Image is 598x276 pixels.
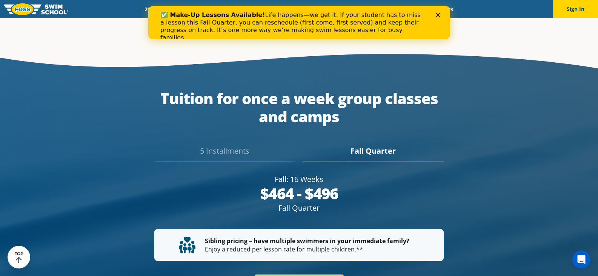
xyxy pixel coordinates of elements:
a: Blog [405,6,429,13]
a: Schools [185,6,217,13]
strong: Sibling pricing – have multiple swimmers in your immediate family? [205,237,409,245]
div: Close [287,7,295,11]
div: TOP [15,251,23,263]
div: Tuition for once a week group classes and camps [154,89,444,126]
div: 5 Installments [154,145,295,162]
div: Fall Quarter [154,203,444,213]
div: Fall: 16 Weeks [154,174,444,185]
a: Careers [429,6,460,13]
b: ✅ Make-Up Lessons Available! [12,5,117,12]
a: About FOSS [283,6,325,13]
img: FOSS Swim School Logo [4,3,68,15]
a: 2025 Calendar [138,6,185,13]
img: tuition-family-children.svg [179,237,195,253]
p: Enjoy a reduced per lesson rate for multiple children.** [179,237,419,254]
iframe: Intercom live chat [572,250,590,268]
iframe: Intercom live chat banner [148,6,450,39]
div: $464 - $496 [154,185,444,203]
a: Swim Path® Program [217,6,283,13]
div: Life happens—we get it. If your student has to miss a lesson this Fall Quarter, you can reschedul... [12,5,278,35]
a: Swim Like [PERSON_NAME] [325,6,405,13]
div: Fall Quarter [303,145,444,162]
